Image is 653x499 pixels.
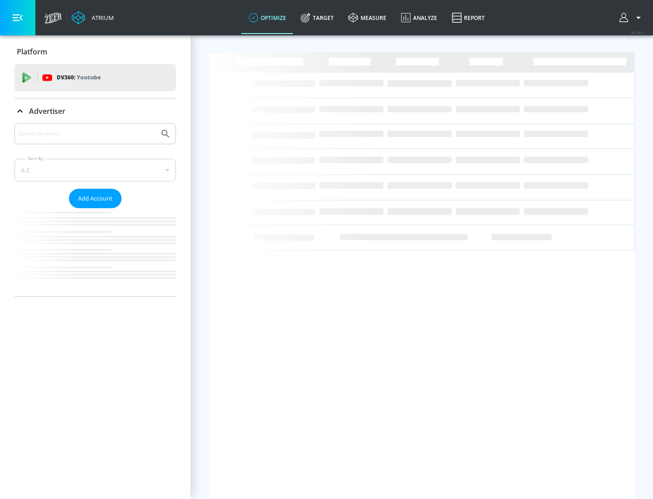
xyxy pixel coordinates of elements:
[29,106,65,116] p: Advertiser
[15,39,176,64] div: Platform
[15,123,176,296] div: Advertiser
[15,64,176,91] div: DV360: Youtube
[88,14,114,22] div: Atrium
[631,30,644,35] span: v 4.24.0
[241,1,293,34] a: optimize
[18,128,156,140] input: Search by name
[293,1,341,34] a: Target
[15,98,176,124] div: Advertiser
[15,159,176,181] div: A-Z
[78,193,112,204] span: Add Account
[77,73,101,82] p: Youtube
[57,73,101,83] p: DV360:
[72,11,114,24] a: Atrium
[26,156,45,161] label: Sort By
[444,1,492,34] a: Report
[69,189,122,208] button: Add Account
[17,47,47,57] p: Platform
[341,1,394,34] a: measure
[394,1,444,34] a: Analyze
[15,208,176,296] nav: list of Advertiser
